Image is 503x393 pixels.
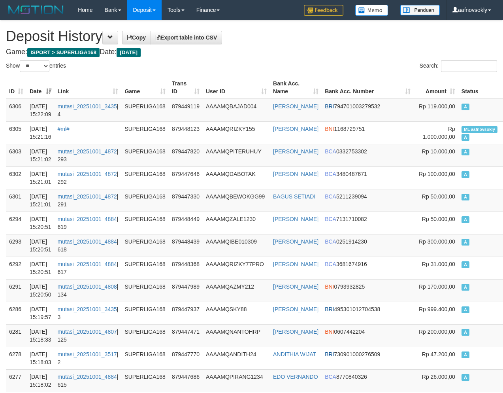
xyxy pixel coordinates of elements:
td: AAAAMQNANTOHRP [203,324,270,347]
a: mutasi_20251001_3435 [58,103,117,110]
span: BCA [325,216,336,222]
td: 3480487671 [322,166,413,189]
td: 879447937 [169,302,203,324]
img: MOTION_logo.png [6,4,66,16]
h1: Deposit History [6,28,497,44]
td: SUPERLIGA168 [121,347,169,369]
span: BNI [325,329,334,335]
a: mutasi_20251001_3517 [58,351,117,357]
span: Approved [462,306,469,313]
a: [PERSON_NAME] [273,329,318,335]
td: AAAAMQRIZKY77PRO [203,257,270,279]
span: Approved [462,134,469,141]
td: 879449119 [169,99,203,122]
span: Manually Linked by aafnovsokly [462,126,497,133]
a: mutasi_20251001_4808 [58,283,117,290]
td: AAAAMQSKY88 [203,302,270,324]
h4: Game: Date: [6,48,497,56]
span: Approved [462,329,469,336]
span: [DATE] [117,48,141,57]
td: [DATE] 15:20:51 [26,257,55,279]
td: | 125 [55,324,122,347]
td: 794701003279532 [322,99,413,122]
td: [DATE] 15:20:50 [26,279,55,302]
td: | 618 [55,234,122,257]
td: 6305 [6,121,26,144]
td: AAAAMQPITERUHUY [203,144,270,166]
td: SUPERLIGA168 [121,302,169,324]
label: Show entries [6,60,66,72]
td: [DATE] 15:20:51 [26,234,55,257]
label: Search: [420,60,497,72]
select: Showentries [20,60,49,72]
td: SUPERLIGA168 [121,166,169,189]
span: Approved [462,216,469,223]
td: [DATE] 15:20:51 [26,212,55,234]
td: [DATE] 15:18:03 [26,347,55,369]
td: AAAAMQAZMY212 [203,279,270,302]
td: 8770840326 [322,369,413,392]
span: Rp 47.200,00 [422,351,455,357]
th: User ID: activate to sort column ascending [203,76,270,99]
td: 879448123 [169,121,203,144]
td: 6301 [6,189,26,212]
span: Rp 26.000,00 [422,374,455,380]
a: mutasi_20251001_4872 [58,193,117,200]
td: AAAAMQBEWOKGG99 [203,189,270,212]
td: | 3 [55,302,122,324]
td: 730901000276509 [322,347,413,369]
td: 6281 [6,324,26,347]
span: BRI [325,103,334,110]
td: [DATE] 15:22:09 [26,99,55,122]
a: EDO VERNANDO [273,374,318,380]
a: mutasi_20251001_4884 [58,374,117,380]
span: Approved [462,239,469,246]
a: [PERSON_NAME] [273,148,318,155]
td: 6302 [6,166,26,189]
td: 495301012704538 [322,302,413,324]
td: SUPERLIGA168 [121,257,169,279]
td: AAAAMQANDITH24 [203,347,270,369]
td: SUPERLIGA168 [121,279,169,302]
span: BNI [325,283,334,290]
span: BCA [325,171,336,177]
td: 6306 [6,99,26,122]
th: Amount: activate to sort column ascending [414,76,458,99]
td: SUPERLIGA168 [121,121,169,144]
span: BRI [325,351,334,357]
td: 879447686 [169,369,203,392]
td: 3681674916 [322,257,413,279]
a: [PERSON_NAME] [273,261,318,267]
th: Status [458,76,501,99]
td: 0251914230 [322,234,413,257]
td: 0332753302 [322,144,413,166]
a: [PERSON_NAME] [273,171,318,177]
td: 879447989 [169,279,203,302]
a: mutasi_20251001_4872 [58,148,117,155]
td: SUPERLIGA168 [121,369,169,392]
span: Rp 170.000,00 [419,283,455,290]
td: AAAAMQPIRANG1234 [203,369,270,392]
th: Date: activate to sort column ascending [26,76,55,99]
a: [PERSON_NAME] [273,126,318,132]
a: mutasi_20251001_4807 [58,329,117,335]
img: Button%20Memo.svg [355,5,388,16]
td: 6294 [6,212,26,234]
td: | 619 [55,212,122,234]
td: 6292 [6,257,26,279]
td: | 4 [55,99,122,122]
td: 879447820 [169,144,203,166]
span: Rp 119.000,00 [419,103,455,110]
td: SUPERLIGA168 [121,234,169,257]
span: ISPORT > SUPERLIGA168 [27,48,100,57]
td: AAAAMQRIZKY155 [203,121,270,144]
span: Rp 100.000,00 [419,171,455,177]
td: 879448368 [169,257,203,279]
td: 6293 [6,234,26,257]
td: SUPERLIGA168 [121,189,169,212]
td: 879448439 [169,234,203,257]
td: 1168729751 [322,121,413,144]
span: BRI [325,306,334,312]
span: BCA [325,374,336,380]
td: 6278 [6,347,26,369]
